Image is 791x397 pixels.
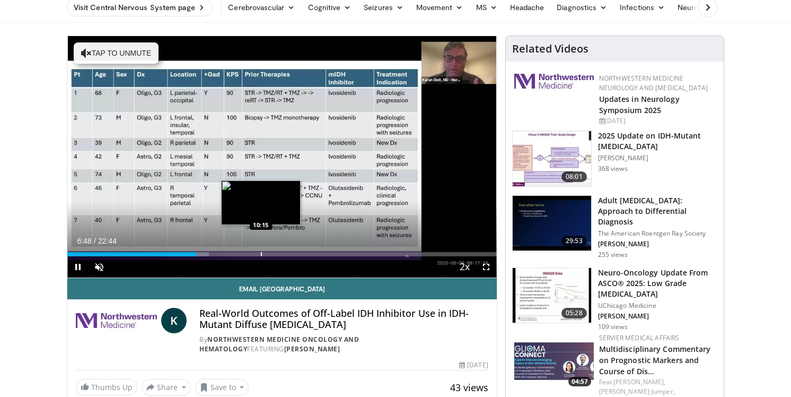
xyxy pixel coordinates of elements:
[599,94,680,115] a: Updates in Neurology Symposium 2025
[89,256,110,278] button: Unmute
[512,42,588,55] h4: Related Videos
[599,116,715,126] div: [DATE]
[613,377,665,386] a: [PERSON_NAME],
[76,308,157,333] img: Northwestern Medicine Oncology and Hematology
[67,252,497,256] div: Progress Bar
[513,268,591,323] img: b2745087-5dac-4f13-9c02-aed375e7be9c.150x105_q85_crop-smart_upscale.jpg
[514,74,594,89] img: 2a462fb6-9365-492a-ac79-3166a6f924d8.png.150x105_q85_autocrop_double_scale_upscale_version-0.2.jpg
[598,154,717,162] p: [PERSON_NAME]
[514,333,594,389] a: 04:57
[221,180,301,225] img: image.jpeg
[450,381,488,394] span: 43 views
[598,323,628,331] p: 109 views
[514,333,594,389] img: 5d70efb0-66ed-4f4a-9783-2b532cf77c72.png.150x105_q85_crop-smart_upscale.jpg
[98,237,117,245] span: 22:44
[598,312,717,321] p: [PERSON_NAME]
[77,237,91,245] span: 6:48
[598,131,717,152] h3: 2025 Update on IDH-Mutant [MEDICAL_DATA]
[598,229,717,238] p: The American Roentgen Ray Society
[284,344,340,353] a: [PERSON_NAME]
[599,74,708,92] a: Northwestern Medicine Neurology and [MEDICAL_DATA]
[199,308,488,331] h4: Real-World Outcomes of Off-Label IDH Inhibitor Use in IDH-Mutant Diffuse [MEDICAL_DATA]
[94,237,96,245] span: /
[598,301,717,310] p: UChicago Medicine
[67,278,497,299] a: Email [GEOGRAPHIC_DATA]
[476,256,497,278] button: Fullscreen
[599,387,675,396] a: [PERSON_NAME]-Jumper,
[512,195,717,259] a: 29:53 Adult [MEDICAL_DATA]: Approach to Differential Diagnosis The American Roentgen Ray Society ...
[598,195,717,227] h3: Adult [MEDICAL_DATA]: Approach to Differential Diagnosis
[199,335,359,353] a: Northwestern Medicine Oncology and Hematology
[512,131,717,187] a: 08:01 2025 Update on IDH-Mutant [MEDICAL_DATA] [PERSON_NAME] 368 views
[599,333,680,342] a: Servier Medical Affairs
[454,256,476,278] button: Playback Rate
[568,377,591,386] span: 04:57
[199,335,488,354] div: By FEATURING
[74,42,159,64] button: Tap to unmute
[67,36,497,278] video-js: Video Player
[513,196,591,251] img: 619ce915-e417-4e6c-84ef-502b2acb9368.150x105_q85_crop-smart_upscale.jpg
[513,131,591,186] img: 72e72d19-955d-4a41-92fd-6e211e0ff430.150x105_q85_crop-smart_upscale.jpg
[598,165,628,173] p: 368 views
[76,379,137,395] a: Thumbs Up
[561,236,587,246] span: 29:53
[561,308,587,318] span: 05:28
[598,240,717,248] p: [PERSON_NAME]
[161,308,187,333] a: K
[599,344,711,376] a: Multidisciplinary Commentary on Prognostic Markers and Course of Dis…
[67,256,89,278] button: Pause
[195,379,249,396] button: Save to
[459,360,488,370] div: [DATE]
[598,267,717,299] h3: Neuro-Oncology Update From ASCO® 2025: Low Grade [MEDICAL_DATA]
[512,267,717,331] a: 05:28 Neuro-Oncology Update From ASCO® 2025: Low Grade [MEDICAL_DATA] UChicago Medicine [PERSON_N...
[561,171,587,182] span: 08:01
[142,379,191,396] button: Share
[598,251,628,259] p: 255 views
